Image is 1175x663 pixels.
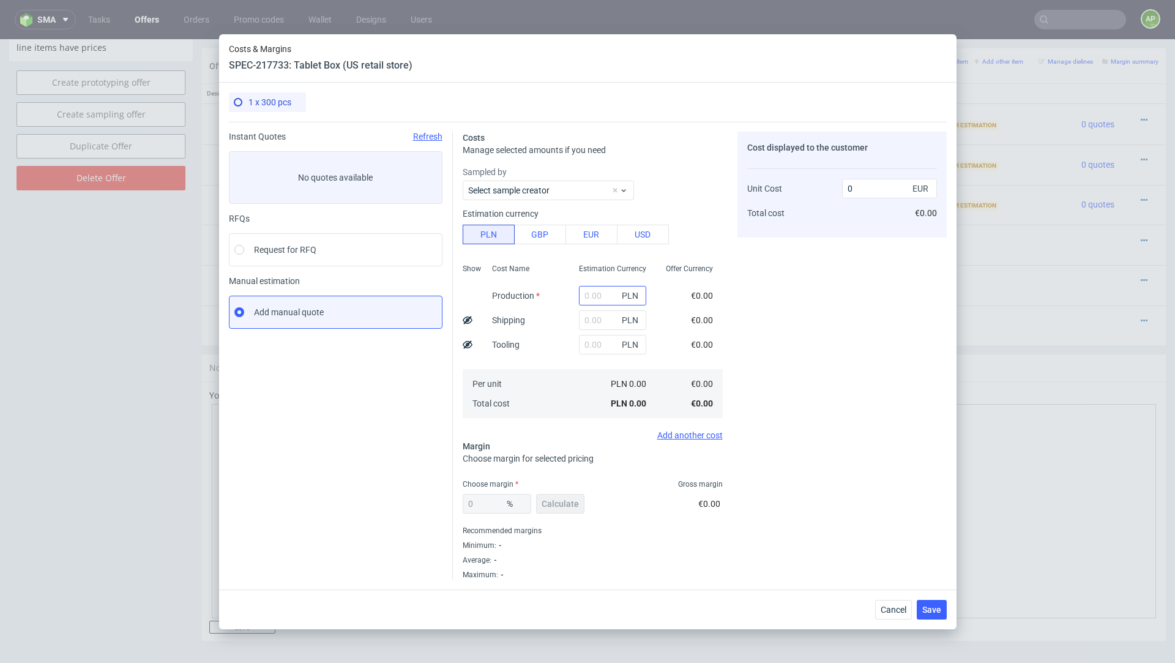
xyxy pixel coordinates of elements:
th: Design [202,45,323,65]
th: Net Total [744,45,796,65]
span: Request for RFQ [254,244,316,256]
span: Cancel [881,605,906,614]
label: Estimation currency [463,209,539,219]
button: PLN [463,225,515,244]
td: €0.00 [871,105,920,146]
span: Manage selected amounts if you need [463,145,606,155]
div: Custom • Custom [389,113,629,138]
a: Create sampling offer [17,63,185,88]
strong: 772708 [328,121,357,130]
td: 1 [633,226,691,266]
span: SPEC- 217733 [491,75,535,84]
td: €0.00 [796,146,871,186]
td: €0.00 [796,226,871,266]
td: €0.00 [796,105,871,146]
label: Shipping [492,315,525,325]
small: Add other item [974,19,1023,26]
span: Offer Currency [666,264,713,274]
span: PLN [619,287,644,304]
small: Add line item from VMA [821,19,895,26]
img: ico-item-custom-a8f9c3db6a5631ce2f509e228e8b95abde266dc4376634de7b166047de09ff05.png [214,151,275,181]
span: Show [463,264,481,274]
span: SPEC- 217734 [493,115,538,125]
td: €0.00 [871,266,920,307]
button: USD [617,225,669,244]
span: Gross margin [678,479,723,489]
button: Cancel [875,600,912,620]
div: - [496,541,502,550]
span: SPEC- 217735 [474,155,518,165]
span: 0 quotes [1081,80,1114,90]
a: Create prototyping offer [17,31,185,56]
span: Tablet Box (US retail store) [389,73,489,86]
span: PLN 0.00 [611,399,646,408]
span: Choose margin for selected pricing [463,454,594,463]
th: Quant. [633,45,691,65]
span: Unit Cost [747,184,782,193]
span: Add manual quote [254,306,324,318]
img: ico-item-custom-a8f9c3db6a5631ce2f509e228e8b95abde266dc4376634de7b166047de09ff05.png [214,231,275,261]
span: Draft [925,283,949,293]
td: 1 x 300 [633,65,691,105]
th: ID [323,45,384,65]
span: Total cost [747,208,785,218]
td: €0.00 [871,146,920,186]
td: €0.00 [796,65,871,105]
input: 0.00 [579,286,646,305]
div: Custom • Custom [389,153,629,178]
span: Smartphone Box (US retail) [389,113,491,125]
label: Choose margin [463,480,518,489]
strong: 772707 [328,80,357,90]
span: Ready for Estimation [925,162,999,171]
td: 1 x 700 [633,105,691,146]
button: Save [917,600,947,620]
div: Minimum : [463,538,723,553]
label: Tooling [492,340,520,350]
label: No quotes available [229,151,442,204]
strong: 772711 [328,241,357,251]
span: Refresh [413,132,442,141]
span: €0.00 [691,340,713,350]
div: Maximum : [463,567,723,580]
td: €0.00 [871,185,920,226]
span: €0.00 [915,208,937,218]
td: €0.00 [871,65,920,105]
div: - [491,555,497,565]
span: Offer [209,22,229,32]
div: Average : [463,553,723,567]
input: 0.00 [579,310,646,330]
div: Custom • Custom [389,72,629,97]
input: Save [209,582,275,594]
div: Add another cost [463,430,723,440]
span: Laptop Box (US retail) tooling [389,274,500,287]
span: Tablet Box (US retail) tooling [389,194,496,206]
span: Per unit [472,379,502,389]
span: Costs & Margins [229,44,412,54]
span: €0.00 [691,291,713,301]
div: Notes displayed below the Offer [202,315,1166,342]
th: Status [920,45,1053,65]
span: % [504,495,529,512]
span: Ready for Estimation [925,81,999,91]
span: Ready for Estimation [925,122,999,132]
label: Select sample creator [468,185,550,195]
td: 1 [633,266,691,307]
td: €0.00 [871,226,920,266]
input: Delete Offer [17,127,185,151]
td: 1 x 300 [633,146,691,186]
a: markdown [326,350,370,362]
button: GBP [514,225,566,244]
th: Dependencies [796,45,871,65]
span: Manual estimation [229,276,442,286]
strong: 772710 [328,201,357,211]
td: €0.00 [796,266,871,307]
span: PLN 0.00 [611,379,646,389]
span: Smartphone Box (US retail) tooling [389,234,520,247]
span: Costs [463,133,485,143]
span: Save [922,605,941,614]
button: EUR [565,225,617,244]
span: 1 x 300 pcs [248,97,291,107]
span: 0 quotes [1081,121,1114,130]
img: ico-item-custom-a8f9c3db6a5631ce2f509e228e8b95abde266dc4376634de7b166047de09ff05.png [214,190,275,221]
span: PLN [619,312,644,329]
